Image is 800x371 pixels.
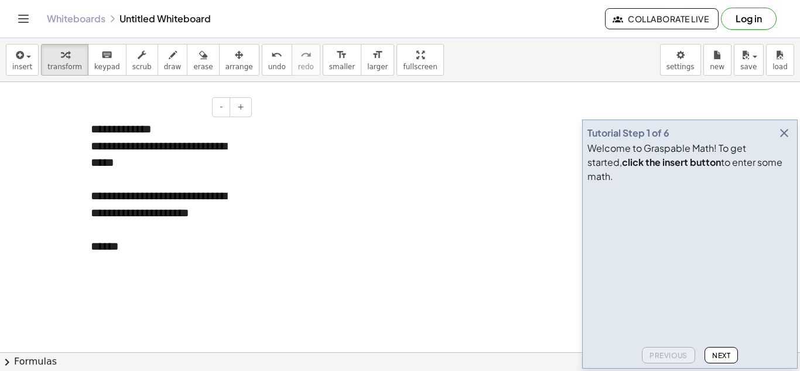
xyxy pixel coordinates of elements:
button: format_sizesmaller [323,44,361,76]
span: erase [193,63,213,71]
span: transform [47,63,82,71]
span: load [772,63,788,71]
button: save [734,44,764,76]
div: Welcome to Graspable Math! To get started, to enter some math. [587,141,792,183]
a: Whiteboards [47,13,105,25]
button: scrub [126,44,158,76]
button: fullscreen [396,44,443,76]
button: - [212,97,230,117]
button: new [703,44,731,76]
button: Log in [721,8,777,30]
span: larger [367,63,388,71]
span: save [740,63,757,71]
span: scrub [132,63,152,71]
span: draw [164,63,182,71]
button: load [766,44,794,76]
i: format_size [372,48,383,62]
button: arrange [219,44,259,76]
button: redoredo [292,44,320,76]
button: settings [660,44,701,76]
button: transform [41,44,88,76]
span: settings [666,63,695,71]
span: undo [268,63,286,71]
span: Next [712,351,730,360]
span: + [237,102,244,111]
button: Next [705,347,738,363]
button: format_sizelarger [361,44,394,76]
button: erase [187,44,219,76]
button: Toggle navigation [14,9,33,28]
span: fullscreen [403,63,437,71]
span: smaller [329,63,355,71]
b: click the insert button [622,156,721,168]
button: draw [158,44,188,76]
span: - [220,102,223,111]
span: arrange [225,63,253,71]
button: + [230,97,252,117]
i: redo [300,48,312,62]
span: Collaborate Live [615,13,709,24]
button: insert [6,44,39,76]
span: new [710,63,724,71]
button: Collaborate Live [605,8,719,29]
button: keyboardkeypad [88,44,127,76]
span: keypad [94,63,120,71]
i: undo [271,48,282,62]
div: Tutorial Step 1 of 6 [587,126,669,140]
button: undoundo [262,44,292,76]
i: keyboard [101,48,112,62]
i: format_size [336,48,347,62]
span: redo [298,63,314,71]
span: insert [12,63,32,71]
